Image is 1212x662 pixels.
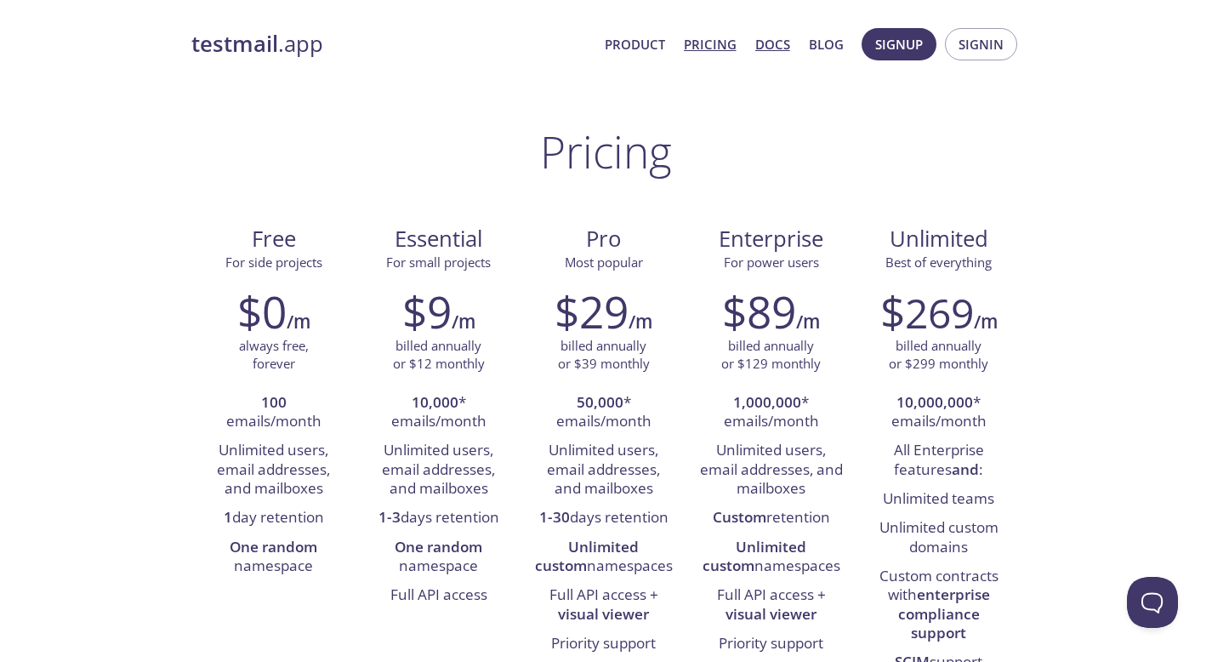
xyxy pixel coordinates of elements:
p: billed annually or $129 monthly [721,337,821,374]
strong: visual viewer [558,604,649,624]
li: * emails/month [699,389,844,437]
li: namespace [204,534,344,582]
li: Unlimited users, email addresses, and mailboxes [699,437,844,504]
strong: visual viewer [725,604,817,624]
li: Unlimited users, email addresses, and mailboxes [534,437,674,504]
li: days retention [369,504,509,533]
h6: /m [974,307,998,336]
strong: enterprise compliance support [898,585,990,642]
span: Signup [875,33,923,55]
li: retention [699,504,844,533]
span: For small projects [386,254,491,271]
li: namespaces [534,534,674,582]
h2: $0 [237,286,287,337]
a: Docs [755,33,790,55]
iframe: Help Scout Beacon - Open [1127,577,1178,628]
p: billed annually or $39 monthly [558,337,650,374]
li: Full API access + [699,581,844,630]
li: Priority support [534,630,674,659]
h6: /m [452,307,475,336]
li: Full API access + [534,581,674,630]
li: namespaces [699,534,844,582]
button: Signup [862,28,936,60]
li: Priority support [699,630,844,659]
span: Signin [959,33,1004,55]
strong: 50,000 [577,392,623,412]
li: Full API access [369,581,509,610]
strong: Unlimited custom [535,537,640,575]
a: testmail.app [191,30,591,59]
li: Unlimited users, email addresses, and mailboxes [204,437,344,504]
h1: Pricing [540,126,672,177]
li: Unlimited users, email addresses, and mailboxes [369,437,509,504]
h2: $ [880,286,974,337]
li: * emails/month [369,389,509,437]
strong: Unlimited custom [703,537,807,575]
li: namespace [369,534,509,582]
strong: testmail [191,29,278,59]
li: Custom contracts with [869,562,1009,648]
strong: 100 [261,392,287,412]
li: day retention [204,504,344,533]
h2: $29 [555,286,629,337]
span: For power users [724,254,819,271]
strong: 10,000 [412,392,458,412]
strong: 1,000,000 [733,392,801,412]
p: always free, forever [239,337,309,374]
h2: $9 [402,286,452,337]
span: For side projects [225,254,322,271]
li: Unlimited custom domains [869,514,1009,562]
span: Pro [535,225,673,254]
p: billed annually or $12 monthly [393,337,485,374]
h6: /m [629,307,652,336]
li: All Enterprise features : [869,437,1009,485]
strong: 1-3 [378,507,401,527]
strong: 1 [224,507,232,527]
a: Product [605,33,665,55]
a: Blog [809,33,844,55]
li: * emails/month [869,389,1009,437]
p: billed annually or $299 monthly [889,337,988,374]
strong: 10,000,000 [896,392,973,412]
li: * emails/month [534,389,674,437]
li: emails/month [204,389,344,437]
span: 269 [905,285,974,340]
strong: 1-30 [539,507,570,527]
strong: One random [395,537,482,556]
li: days retention [534,504,674,533]
strong: Custom [713,507,766,527]
a: Pricing [684,33,737,55]
span: Essential [370,225,508,254]
span: Most popular [565,254,643,271]
li: Unlimited teams [869,485,1009,514]
h2: $89 [722,286,796,337]
span: Free [205,225,343,254]
span: Enterprise [700,225,843,254]
span: Unlimited [890,224,988,254]
strong: One random [230,537,317,556]
strong: and [952,459,979,479]
span: Best of everything [885,254,992,271]
h6: /m [287,307,310,336]
h6: /m [796,307,820,336]
button: Signin [945,28,1017,60]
